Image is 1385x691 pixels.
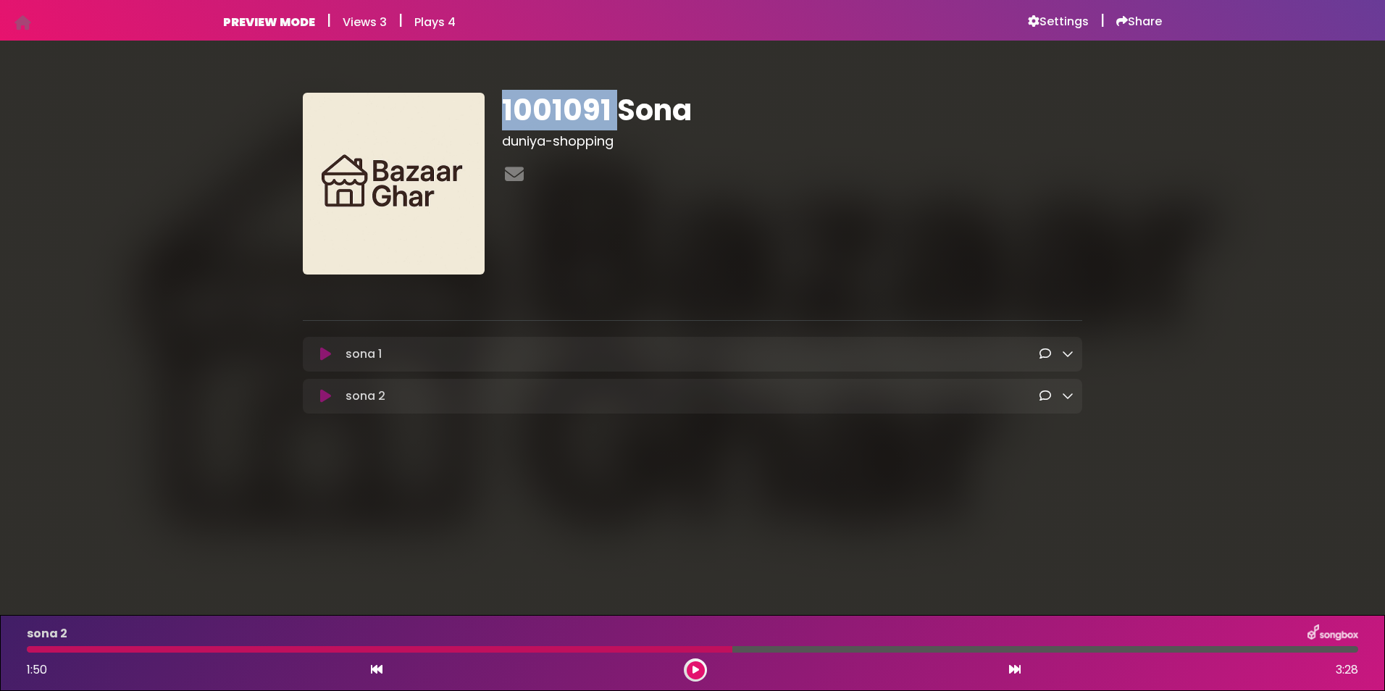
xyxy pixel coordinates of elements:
[1028,14,1089,29] a: Settings
[343,15,387,29] h6: Views 3
[1116,14,1162,29] a: Share
[398,12,403,29] h5: |
[414,15,456,29] h6: Plays 4
[346,388,385,405] p: sona 2
[502,133,1082,149] h3: duniya-shopping
[303,93,485,275] img: 4vGZ4QXSguwBTn86kXf1
[346,345,382,363] p: sona 1
[223,15,315,29] h6: PREVIEW MODE
[1100,12,1105,29] h5: |
[502,93,1082,127] h1: 1001091 Sona
[327,12,331,29] h5: |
